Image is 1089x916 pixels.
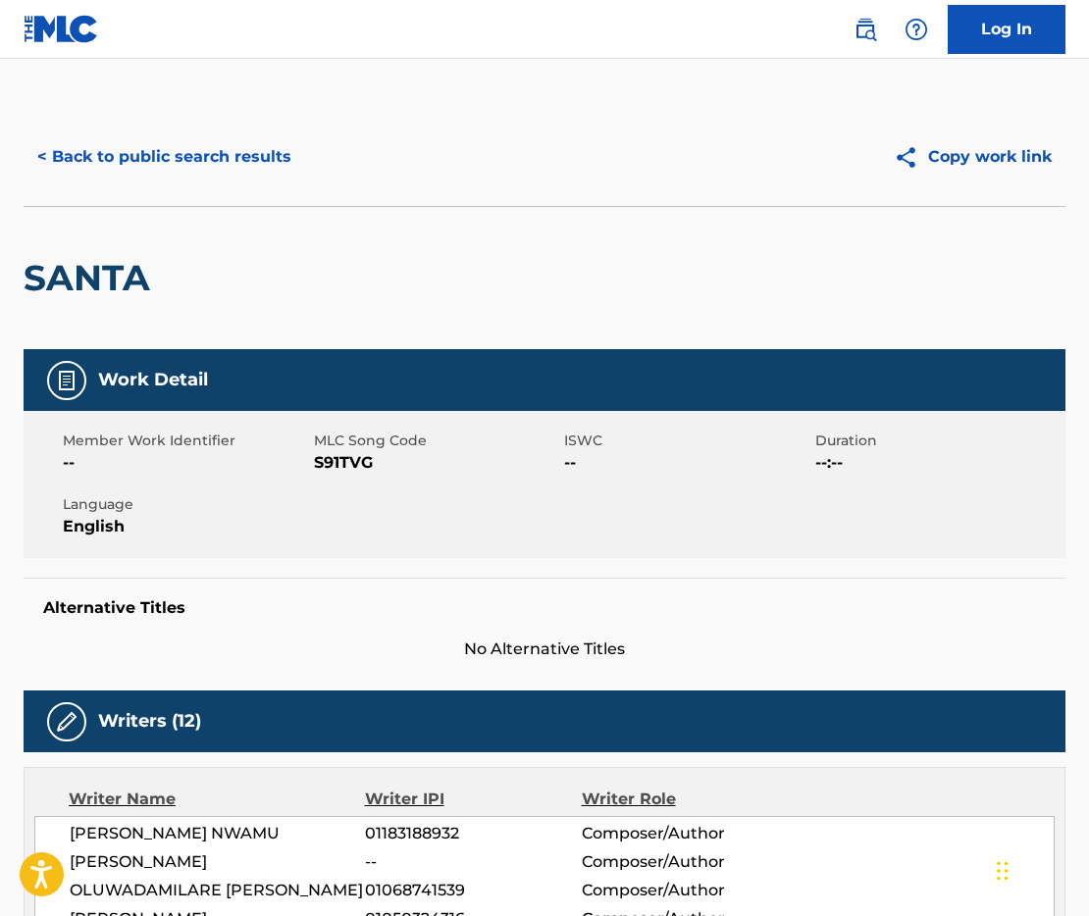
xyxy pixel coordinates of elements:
[63,494,309,515] span: Language
[897,10,936,49] div: Help
[815,451,1062,475] span: --:--
[815,431,1062,451] span: Duration
[43,598,1046,618] h5: Alternative Titles
[24,132,305,181] button: < Back to public search results
[905,18,928,41] img: help
[70,822,365,845] span: [PERSON_NAME] NWAMU
[55,710,78,734] img: Writers
[365,879,582,902] span: 01068741539
[63,515,309,538] span: English
[365,788,582,811] div: Writer IPI
[948,5,1065,54] a: Log In
[991,822,1089,916] iframe: Chat Widget
[63,431,309,451] span: Member Work Identifier
[98,710,201,733] h5: Writers (12)
[894,145,928,170] img: Copy work link
[24,637,1065,661] span: No Alternative Titles
[98,369,208,391] h5: Work Detail
[365,850,582,874] span: --
[365,822,582,845] span: 01183188932
[582,879,779,902] span: Composer/Author
[24,15,99,43] img: MLC Logo
[854,18,877,41] img: search
[880,132,1065,181] button: Copy work link
[63,451,309,475] span: --
[314,451,560,475] span: S91TVG
[70,879,365,902] span: OLUWADAMILARE [PERSON_NAME]
[846,10,885,49] a: Public Search
[24,256,160,300] h2: SANTA
[564,451,810,475] span: --
[582,822,779,845] span: Composer/Author
[70,850,365,874] span: [PERSON_NAME]
[314,431,560,451] span: MLC Song Code
[582,850,779,874] span: Composer/Author
[69,788,365,811] div: Writer Name
[582,788,779,811] div: Writer Role
[564,431,810,451] span: ISWC
[997,841,1009,900] div: Drag
[55,369,78,392] img: Work Detail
